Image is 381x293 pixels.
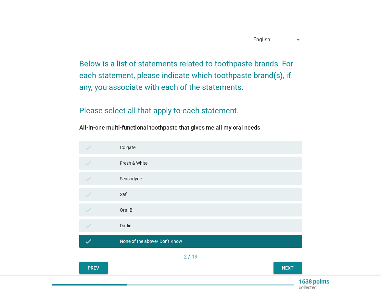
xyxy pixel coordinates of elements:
i: check [84,175,92,183]
div: Oral-B [120,206,297,214]
div: Safi [120,190,297,198]
i: check [84,206,92,214]
i: arrow_drop_down [294,36,302,44]
i: check [84,222,92,230]
button: Next [273,262,302,274]
div: Next [279,265,297,272]
i: check [84,144,92,151]
div: Colgate [120,144,297,151]
div: Darlie [120,222,297,230]
div: 2 / 19 [79,253,302,261]
div: English [253,37,270,43]
div: All-in-one multi-functional toothpaste that gives me all my oral needs [79,123,302,132]
p: 1638 points [299,279,329,285]
i: check [84,159,92,167]
div: Fresh & White [120,159,297,167]
div: Prev [84,265,103,272]
button: Prev [79,262,108,274]
div: Sensodyne [120,175,297,183]
h2: Below is a list of statements related to toothpaste brands. For each statement, please indicate w... [79,51,302,117]
i: check [84,237,92,245]
div: None of the above/ Don't Know [120,237,297,245]
i: check [84,190,92,198]
p: collected [299,285,329,290]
